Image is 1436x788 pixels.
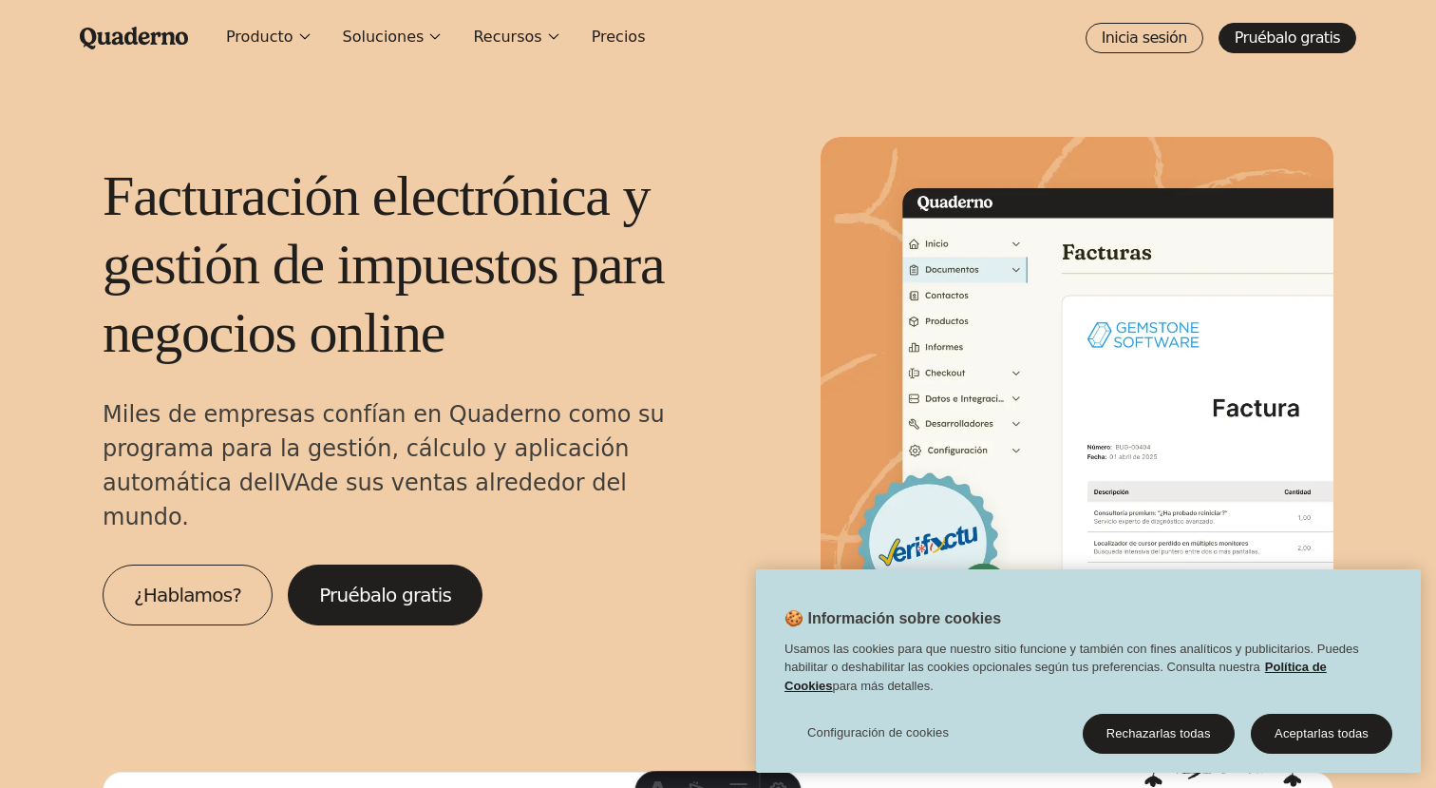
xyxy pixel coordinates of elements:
[756,569,1421,773] div: Cookie banner
[784,714,972,752] button: Configuración de cookies
[756,607,1001,640] h2: 🍪 Información sobre cookies
[1083,714,1235,754] button: Rechazarlas todas
[288,565,482,625] a: Pruébalo gratis
[756,569,1421,773] div: 🍪 Información sobre cookies
[784,660,1327,693] a: Política de Cookies
[756,640,1421,705] div: Usamos las cookies para que nuestro sitio funcione y también con fines analíticos y publicitarios...
[103,162,718,367] h1: Facturación electrónica y gestión de impuestos para negocios online
[1219,23,1356,53] a: Pruébalo gratis
[1251,714,1392,754] button: Aceptarlas todas
[103,397,718,534] p: Miles de empresas confían en Quaderno como su programa para la gestión, cálculo y aplicación auto...
[274,470,310,496] abbr: Impuesto sobre el Valor Añadido
[1086,23,1203,53] a: Inicia sesión
[821,137,1333,650] img: Interfaz de Quaderno mostrando la página Factura con el distintivo Verifactu
[103,565,273,625] a: ¿Hablamos?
